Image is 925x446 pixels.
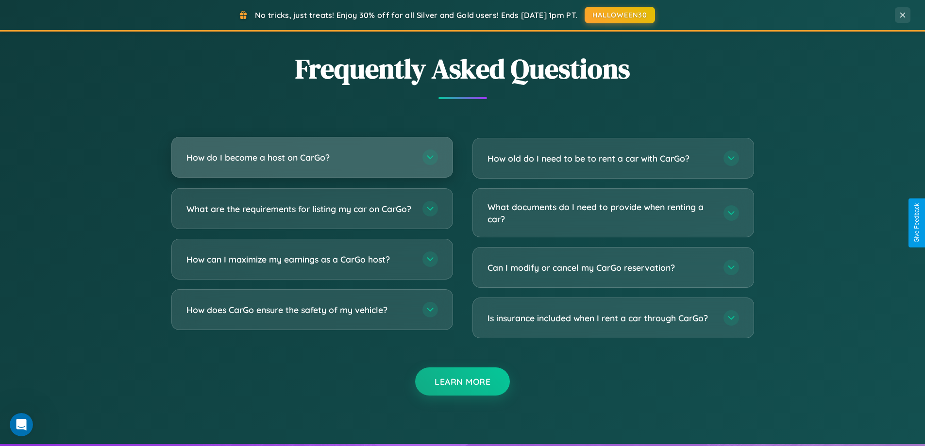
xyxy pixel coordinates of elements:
h3: What are the requirements for listing my car on CarGo? [186,203,413,215]
button: HALLOWEEN30 [585,7,655,23]
h3: Is insurance included when I rent a car through CarGo? [488,312,714,324]
h3: What documents do I need to provide when renting a car? [488,201,714,225]
button: Learn More [415,367,510,396]
h3: How do I become a host on CarGo? [186,151,413,164]
h3: How old do I need to be to rent a car with CarGo? [488,152,714,165]
h3: Can I modify or cancel my CarGo reservation? [488,262,714,274]
div: Give Feedback [913,203,920,243]
iframe: Intercom live chat [10,413,33,436]
h3: How does CarGo ensure the safety of my vehicle? [186,304,413,316]
h2: Frequently Asked Questions [171,50,754,87]
h3: How can I maximize my earnings as a CarGo host? [186,253,413,265]
span: No tricks, just treats! Enjoy 30% off for all Silver and Gold users! Ends [DATE] 1pm PT. [255,10,577,20]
